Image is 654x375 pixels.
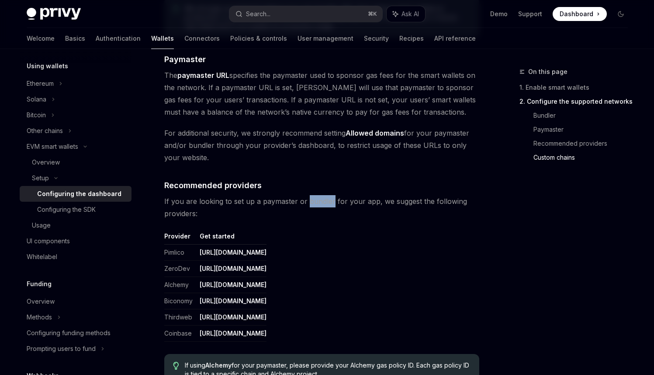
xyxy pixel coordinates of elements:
[560,10,593,18] span: Dashboard
[20,294,131,309] a: Overview
[27,61,68,71] h5: Using wallets
[200,329,266,337] a: [URL][DOMAIN_NAME]
[519,95,635,109] a: 2. Configure the supported networks
[553,7,607,21] a: Dashboard
[177,71,229,80] strong: paymaster URL
[20,217,131,233] a: Usage
[164,309,196,326] td: Thirdweb
[200,281,266,289] a: [URL][DOMAIN_NAME]
[230,28,287,49] a: Policies & controls
[151,28,174,49] a: Wallets
[164,293,196,309] td: Biconomy
[27,343,96,354] div: Prompting users to fund
[614,7,628,21] button: Toggle dark mode
[200,313,266,321] a: [URL][DOMAIN_NAME]
[229,6,382,22] button: Search...⌘K
[387,6,425,22] button: Ask AI
[164,127,479,164] span: For additional security, we strongly recommend setting for your paymaster and/or bundler through ...
[37,204,96,215] div: Configuring the SDK
[164,277,196,293] td: Alchemy
[20,325,131,341] a: Configuring funding methods
[32,157,60,168] div: Overview
[401,10,419,18] span: Ask AI
[490,10,508,18] a: Demo
[205,361,232,369] strong: Alchemy
[27,296,55,307] div: Overview
[20,249,131,265] a: Whitelabel
[27,94,46,105] div: Solana
[20,154,131,170] a: Overview
[164,232,196,245] th: Provider
[27,8,81,20] img: dark logo
[518,10,542,18] a: Support
[27,252,57,262] div: Whitelabel
[533,123,635,137] a: Paymaster
[164,69,479,118] span: The specifies the paymaster used to sponsor gas fees for the smart wallets on the network. If a p...
[27,126,63,136] div: Other chains
[27,236,70,246] div: UI components
[32,173,49,183] div: Setup
[164,53,206,65] span: Paymaster
[27,110,46,120] div: Bitcoin
[298,28,353,49] a: User management
[533,137,635,151] a: Recommended providers
[196,232,266,245] th: Get started
[27,28,55,49] a: Welcome
[27,328,111,338] div: Configuring funding methods
[368,11,377,18] span: ⌘ K
[27,141,78,152] div: EVM smart wallets
[364,28,389,49] a: Security
[533,151,635,165] a: Custom chains
[184,28,220,49] a: Connectors
[519,81,635,95] a: 1. Enable smart wallets
[27,279,52,289] h5: Funding
[533,109,635,123] a: Bundler
[27,312,52,322] div: Methods
[65,28,85,49] a: Basics
[96,28,141,49] a: Authentication
[173,362,179,370] svg: Tip
[528,67,567,77] span: On this page
[27,78,54,89] div: Ethereum
[20,202,131,217] a: Configuring the SDK
[399,28,424,49] a: Recipes
[434,28,476,49] a: API reference
[164,261,196,277] td: ZeroDev
[200,265,266,273] a: [URL][DOMAIN_NAME]
[37,189,121,199] div: Configuring the dashboard
[164,245,196,261] td: Pimlico
[20,233,131,249] a: UI components
[32,220,51,231] div: Usage
[164,326,196,342] td: Coinbase
[20,186,131,202] a: Configuring the dashboard
[200,249,266,256] a: [URL][DOMAIN_NAME]
[200,297,266,305] a: [URL][DOMAIN_NAME]
[246,9,270,19] div: Search...
[164,195,479,220] span: If you are looking to set up a paymaster or bundler for your app, we suggest the following provid...
[346,129,404,137] strong: Allowed domains
[164,179,262,191] span: Recommended providers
